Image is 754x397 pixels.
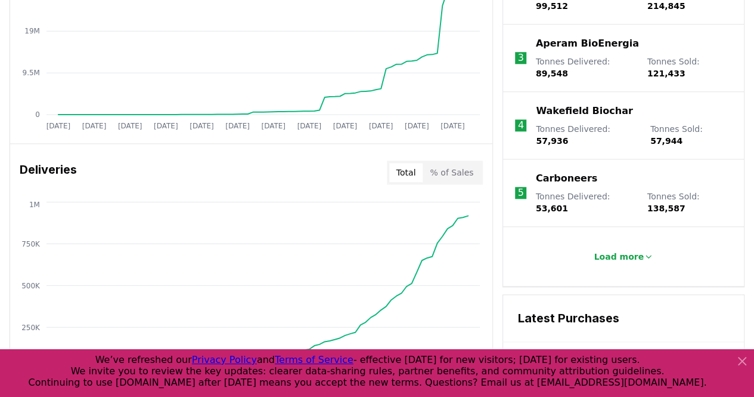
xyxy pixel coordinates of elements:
tspan: [DATE] [405,121,429,130]
a: Wakefield Biochar [536,104,632,118]
tspan: [DATE] [118,121,142,130]
tspan: [DATE] [297,121,322,130]
button: % of Sales [423,163,480,182]
tspan: [DATE] [46,121,71,130]
tspan: [DATE] [82,121,107,130]
tspan: [DATE] [369,121,393,130]
tspan: [DATE] [333,121,358,130]
span: 53,601 [536,204,568,213]
tspan: 9.5M [23,69,40,77]
p: Tonnes Sold : [647,190,732,214]
span: 214,845 [647,1,685,11]
button: Total [389,163,423,182]
tspan: [DATE] [154,121,178,130]
a: Aperam BioEnergia [536,36,639,51]
p: Tonnes Delivered : [536,56,635,79]
p: 4 [518,118,524,133]
p: Load more [594,251,644,263]
span: 89,548 [536,69,568,78]
span: 57,936 [536,136,568,146]
p: Tonnes Delivered : [536,190,635,214]
p: Tonnes Delivered : [536,123,638,147]
tspan: 500K [21,281,41,290]
tspan: [DATE] [440,121,465,130]
p: Tonnes Sold : [647,56,732,79]
tspan: 19M [24,27,40,35]
tspan: 1M [29,200,40,208]
tspan: [DATE] [225,121,250,130]
tspan: [DATE] [190,121,214,130]
p: 3 [517,51,523,65]
span: 138,587 [647,204,685,213]
h3: Deliveries [20,161,77,184]
span: 57,944 [650,136,682,146]
tspan: 750K [21,239,41,248]
tspan: 250K [21,323,41,331]
span: 121,433 [647,69,685,78]
a: Carboneers [536,171,597,186]
h3: Latest Purchases [517,309,730,327]
tspan: 0 [35,110,40,119]
button: Load more [584,245,663,269]
span: 99,512 [536,1,568,11]
tspan: [DATE] [262,121,286,130]
p: 5 [517,186,523,200]
p: Tonnes Sold : [650,123,732,147]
